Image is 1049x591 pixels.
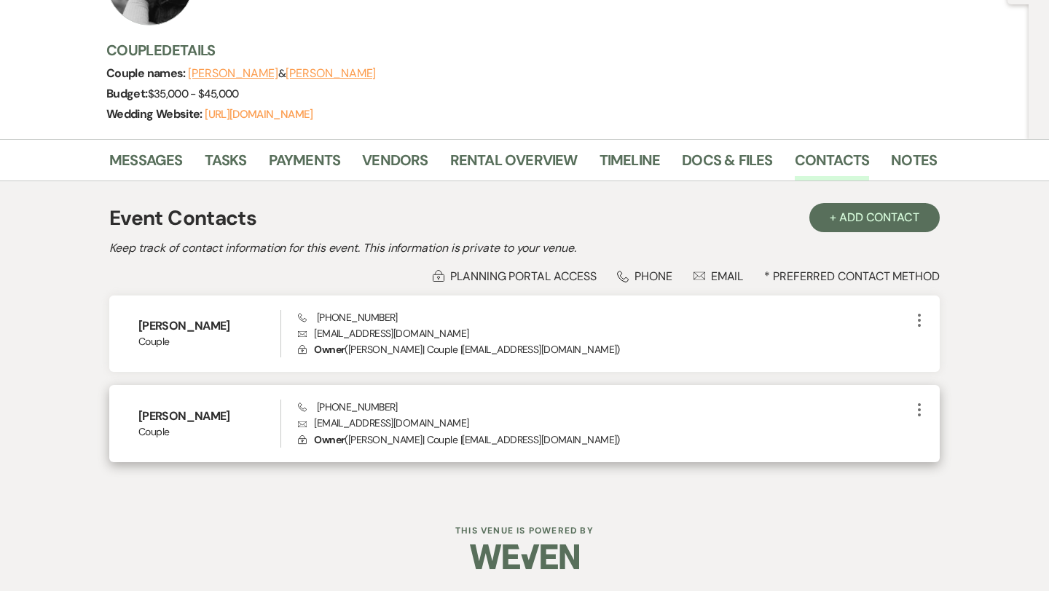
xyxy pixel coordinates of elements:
p: ( [PERSON_NAME] | Couple | [EMAIL_ADDRESS][DOMAIN_NAME] ) [298,432,911,448]
span: Couple [138,424,280,440]
a: Notes [891,148,937,181]
p: [EMAIL_ADDRESS][DOMAIN_NAME] [298,325,911,341]
a: Contacts [795,148,870,181]
button: [PERSON_NAME] [286,68,376,79]
a: Vendors [362,148,428,181]
img: Weven Logo [470,531,579,582]
p: ( [PERSON_NAME] | Couple | [EMAIL_ADDRESS][DOMAIN_NAME] ) [298,341,911,357]
a: Docs & Files [682,148,772,181]
span: [PHONE_NUMBER] [298,400,398,413]
span: Couple names: [106,66,188,81]
span: Wedding Website: [106,106,205,122]
p: [EMAIL_ADDRESS][DOMAIN_NAME] [298,415,911,431]
h2: Keep track of contact information for this event. This information is private to your venue. [109,239,940,257]
span: Couple [138,334,280,349]
h6: [PERSON_NAME] [138,318,280,334]
a: Messages [109,148,183,181]
div: Phone [617,269,672,284]
div: * Preferred Contact Method [109,269,940,284]
a: [URL][DOMAIN_NAME] [205,107,313,122]
span: Budget: [106,86,148,101]
div: Email [694,269,744,284]
button: [PERSON_NAME] [188,68,278,79]
h6: [PERSON_NAME] [138,408,280,424]
button: + Add Contact [809,203,940,232]
span: Owner [314,433,345,446]
h1: Event Contacts [109,203,256,234]
a: Payments [269,148,341,181]
h3: Couple Details [106,40,922,60]
span: [PHONE_NUMBER] [298,311,398,324]
span: $35,000 - $45,000 [148,87,239,101]
span: & [188,66,376,81]
div: Planning Portal Access [433,269,596,284]
span: Owner [314,343,345,356]
a: Rental Overview [450,148,578,181]
a: Tasks [205,148,247,181]
a: Timeline [600,148,661,181]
